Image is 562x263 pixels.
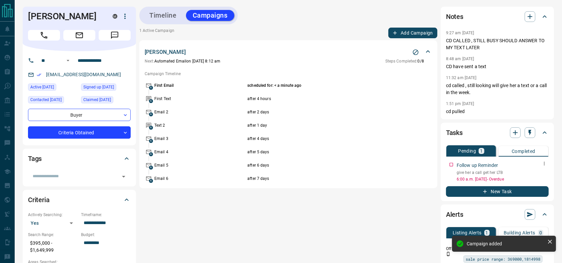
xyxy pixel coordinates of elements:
[446,63,549,70] p: CD have sent a text
[446,37,549,51] p: CD CALLED , STILL BUSY SHOULD ANSWER TO MY TEXT LATER
[149,112,153,116] span: A
[539,230,542,235] p: 0
[247,162,400,168] p: after 6 days
[28,195,50,205] h2: Criteria
[154,82,246,88] p: First Email
[30,84,54,90] span: Active [DATE]
[46,72,121,77] a: [EMAIL_ADDRESS][DOMAIN_NAME]
[149,126,153,130] span: A
[28,11,103,22] h1: [PERSON_NAME]
[446,82,549,96] p: cd called , still looking will give her a text or a call in the week.
[186,10,234,21] button: Campaigns
[28,232,78,238] p: Search Range:
[446,246,459,252] p: Off
[28,126,131,139] div: Criteria Obtained
[446,252,451,256] svg: Push Notification Only
[446,127,463,138] h2: Tasks
[81,212,131,218] p: Timeframe:
[149,179,153,183] span: A
[64,57,72,65] button: Open
[113,14,117,19] div: mrloft.ca
[154,162,246,168] p: Email 5
[446,206,549,222] div: Alerts
[446,108,549,115] p: cd pulled
[247,136,400,142] p: after 4 days
[446,9,549,25] div: Notes
[28,238,78,256] p: $395,000 - $1,649,999
[154,149,246,155] p: Email 4
[139,28,174,38] p: 1 Active Campaign
[28,192,131,208] div: Criteria
[247,176,400,182] p: after 7 days
[247,96,400,102] p: after 4 hours
[149,152,153,156] span: A
[28,151,131,167] div: Tags
[446,31,474,35] p: 9:27 am [DATE]
[504,230,535,235] p: Building Alerts
[145,48,186,56] p: [PERSON_NAME]
[457,170,549,176] p: give her a call get her LTB
[480,149,483,153] p: 1
[81,83,131,93] div: Sun Aug 03 2025
[83,96,111,103] span: Claimed [DATE]
[457,162,498,169] p: Follow up Reminder
[28,153,42,164] h2: Tags
[247,149,400,155] p: after 5 days
[119,172,128,181] button: Open
[388,28,437,38] button: Add Campaign
[486,230,488,235] p: 1
[149,99,153,103] span: A
[28,109,131,121] div: Buyer
[143,10,183,21] button: Timeline
[154,136,246,142] p: Email 3
[247,109,400,115] p: after 2 days
[457,176,549,182] p: 6:00 a.m. [DATE] - Overdue
[446,186,549,197] button: New Task
[149,166,153,170] span: A
[63,30,95,41] span: Email
[30,96,62,103] span: Contacted [DATE]
[145,59,154,64] span: Next:
[446,57,474,61] p: 8:48 am [DATE]
[446,209,463,220] h2: Alerts
[149,86,153,90] span: A
[81,96,131,105] div: Tue Aug 05 2025
[154,176,246,182] p: Email 6
[145,71,432,77] p: Campaign Timeline
[453,230,482,235] p: Listing Alerts
[411,47,421,57] button: Stop Campaign
[28,212,78,218] p: Actively Searching:
[446,101,474,106] p: 1:51 pm [DATE]
[446,75,477,80] p: 11:32 am [DATE]
[512,149,535,154] p: Completed
[458,149,476,153] p: Pending
[446,11,463,22] h2: Notes
[247,82,400,88] p: scheduled for: < a minute ago
[28,218,78,228] div: Yes
[145,58,220,64] p: Automated Email on [DATE] 8:12 am
[149,139,153,143] span: A
[83,84,114,90] span: Signed up [DATE]
[28,83,78,93] div: Thu Aug 07 2025
[28,96,78,105] div: Mon Aug 11 2025
[385,59,418,64] span: Steps Completed:
[99,30,131,41] span: Message
[154,122,246,128] p: Text 2
[81,232,131,238] p: Budget:
[154,109,246,115] p: Email 2
[466,256,540,262] span: sale price range: 369000,1814998
[467,241,545,246] div: Campaign added
[385,58,424,64] p: 0 / 8
[28,30,60,41] span: Call
[154,96,246,102] p: First Text
[446,125,549,141] div: Tasks
[37,72,41,77] svg: Email Verified
[145,47,432,66] div: [PERSON_NAME]Stop CampaignNext:Automated Emailon [DATE] 8:12 amSteps Completed:0/8
[247,122,400,128] p: after 1 day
